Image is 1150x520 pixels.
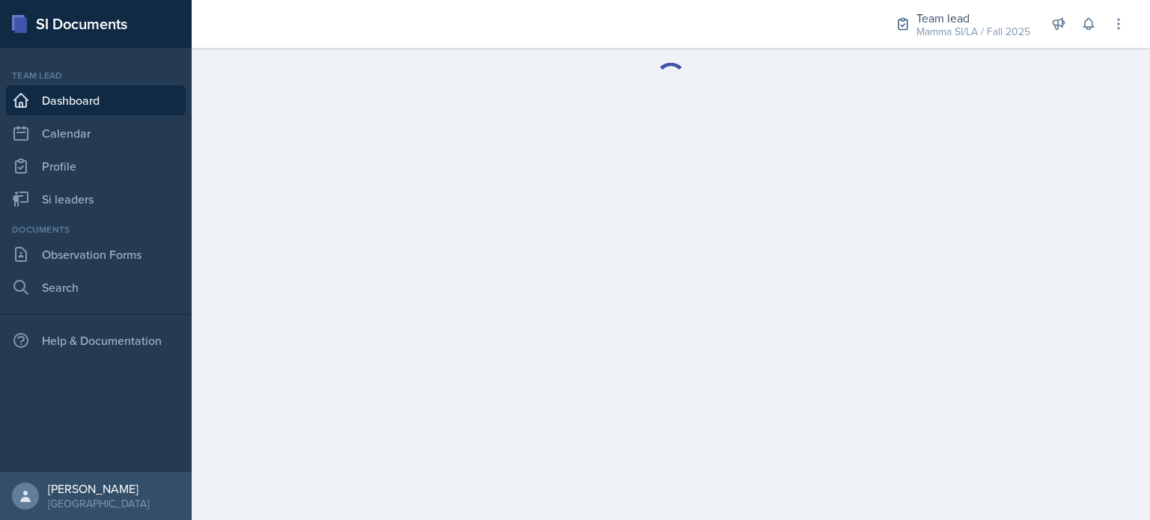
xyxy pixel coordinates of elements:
[6,184,186,214] a: Si leaders
[916,24,1030,40] div: Mamma SI/LA / Fall 2025
[6,118,186,148] a: Calendar
[48,496,149,511] div: [GEOGRAPHIC_DATA]
[6,325,186,355] div: Help & Documentation
[6,69,186,82] div: Team lead
[6,151,186,181] a: Profile
[48,481,149,496] div: [PERSON_NAME]
[6,239,186,269] a: Observation Forms
[6,85,186,115] a: Dashboard
[916,9,1030,27] div: Team lead
[6,272,186,302] a: Search
[6,223,186,236] div: Documents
